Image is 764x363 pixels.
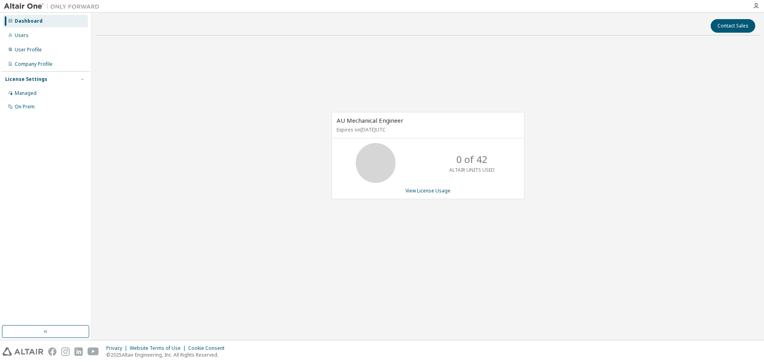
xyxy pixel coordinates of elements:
[15,90,37,96] div: Managed
[456,153,487,166] p: 0 of 42
[130,345,188,351] div: Website Terms of Use
[711,19,755,33] button: Contact Sales
[15,32,29,39] div: Users
[188,345,229,351] div: Cookie Consent
[337,126,517,133] p: Expires on [DATE] UTC
[15,104,35,110] div: On Prem
[15,61,53,67] div: Company Profile
[449,167,495,173] p: ALTAIR UNITS USED
[88,347,99,356] img: youtube.svg
[405,187,450,194] a: View License Usage
[15,47,42,53] div: User Profile
[106,351,229,358] p: © 2025 Altair Engineering, Inc. All Rights Reserved.
[74,347,83,356] img: linkedin.svg
[4,2,103,10] img: Altair One
[61,347,70,356] img: instagram.svg
[15,18,43,24] div: Dashboard
[2,347,43,356] img: altair_logo.svg
[337,116,403,124] span: AU Mechanical Engineer
[5,76,47,82] div: License Settings
[106,345,130,351] div: Privacy
[48,347,57,356] img: facebook.svg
